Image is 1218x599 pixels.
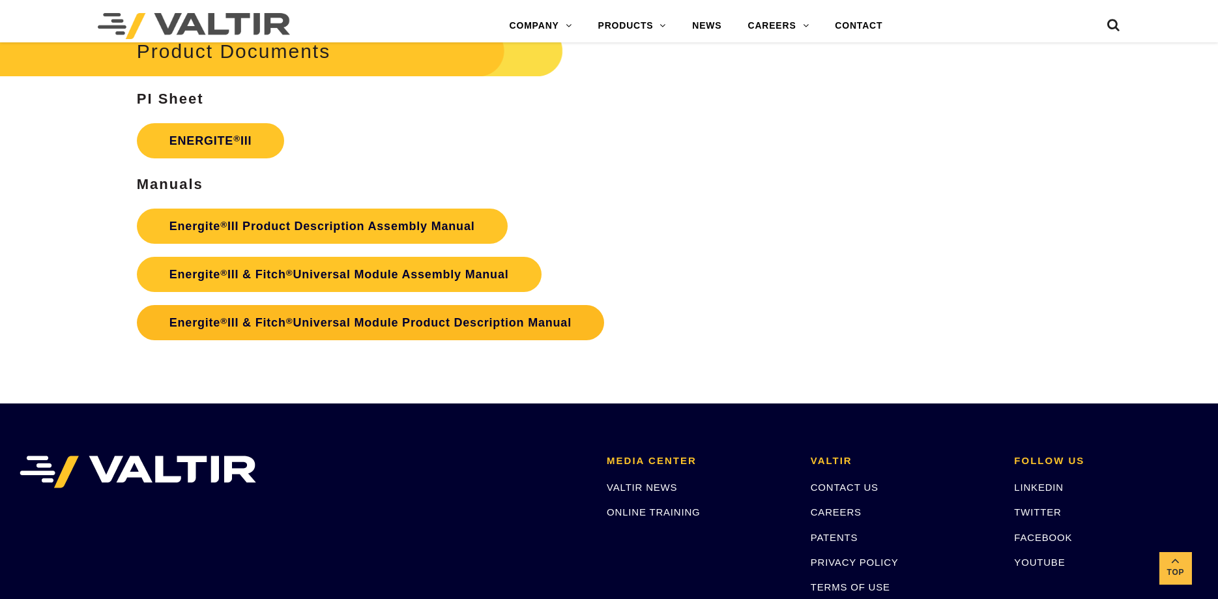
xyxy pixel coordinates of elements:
[811,456,995,467] h2: VALTIR
[1159,552,1192,585] a: Top
[137,209,508,244] a: Energite®III Product Description Assembly Manual
[607,456,791,467] h2: MEDIA CENTER
[811,581,890,592] a: TERMS OF USE
[137,123,285,158] a: ENERGITE®III
[1014,506,1061,518] a: TWITTER
[679,13,734,39] a: NEWS
[607,506,700,518] a: ONLINE TRAINING
[497,13,585,39] a: COMPANY
[20,456,256,488] img: VALTIR
[585,13,680,39] a: PRODUCTS
[607,482,677,493] a: VALTIR NEWS
[220,316,227,326] sup: ®
[98,13,290,39] img: Valtir
[233,134,240,143] sup: ®
[811,532,858,543] a: PATENTS
[1014,557,1065,568] a: YOUTUBE
[1014,456,1198,467] h2: FOLLOW US
[137,257,542,292] a: Energite®III & Fitch®Universal Module Assembly Manual
[811,482,878,493] a: CONTACT US
[220,220,227,229] sup: ®
[1159,565,1192,580] span: Top
[734,13,822,39] a: CAREERS
[220,268,227,278] sup: ®
[1014,482,1064,493] a: LINKEDIN
[811,506,862,518] a: CAREERS
[286,316,293,326] sup: ®
[811,557,899,568] a: PRIVACY POLICY
[822,13,895,39] a: CONTACT
[137,305,604,340] a: Energite®III & Fitch®Universal Module Product Description Manual
[1014,532,1072,543] a: FACEBOOK
[137,91,204,107] strong: PI Sheet
[137,176,203,192] strong: Manuals
[286,268,293,278] sup: ®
